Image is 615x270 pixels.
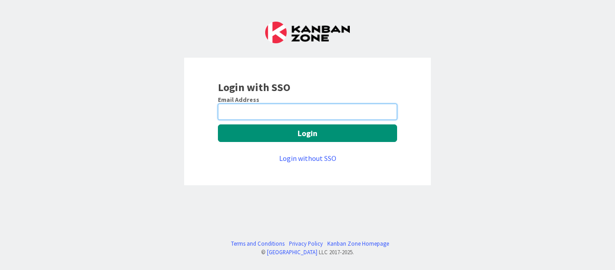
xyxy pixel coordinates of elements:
[327,239,389,248] a: Kanban Zone Homepage
[231,239,285,248] a: Terms and Conditions
[218,96,259,104] label: Email Address
[226,248,389,256] div: © LLC 2017- 2025 .
[267,248,317,256] a: [GEOGRAPHIC_DATA]
[218,80,290,94] b: Login with SSO
[289,239,323,248] a: Privacy Policy
[218,124,397,142] button: Login
[279,154,336,163] a: Login without SSO
[265,22,350,43] img: Kanban Zone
